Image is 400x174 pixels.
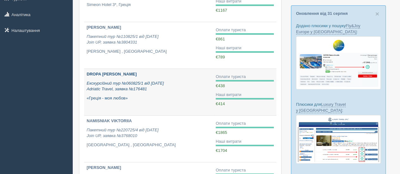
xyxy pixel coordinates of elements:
[87,72,137,76] b: DROPA [PERSON_NAME]
[216,139,274,145] div: Наші витрати
[216,37,225,41] span: €861
[375,10,379,17] button: Close
[87,165,121,170] b: [PERSON_NAME]
[296,101,381,113] p: Плюсики для :
[296,23,381,35] p: Додано плюсики у пошуку :
[296,11,348,16] a: Оновлення від 31 серпня
[296,115,381,164] img: luxury-travel-%D0%BF%D0%BE%D0%B4%D0%B1%D0%BE%D1%80%D0%BA%D0%B0-%D1%81%D1%80%D0%BC-%D0%B4%D0%BB%D1...
[216,27,274,33] div: Оплати туриста
[87,142,211,148] p: [GEOGRAPHIC_DATA] , [GEOGRAPHIC_DATA]
[87,2,211,8] p: Simeon Hotel 3*, Греція
[216,8,227,13] span: €1167
[216,45,274,51] div: Наші витрати
[216,121,274,127] div: Оплати туриста
[296,23,360,34] a: Fly&Joy Europe у [GEOGRAPHIC_DATA]
[87,25,121,30] b: [PERSON_NAME]
[87,95,211,101] p: «Греція - моя любов»
[84,69,213,115] a: DROPA [PERSON_NAME] Екскурсійний тур №060825/1 від [DATE]Adriatic Travel, заявка №176481 «Греція ...
[87,34,158,45] i: Пакетний тур №110825/1 від [DATE] Join UP, заявка №3804331
[84,22,213,69] a: [PERSON_NAME] Пакетний тур №110825/1 від [DATE]Join UP, заявка №3804331 [PERSON_NAME] , [GEOGRAPH...
[216,74,274,80] div: Оплати туриста
[216,101,225,106] span: €414
[87,81,164,92] i: Екскурсійний тур №060825/1 від [DATE] Adriatic Travel, заявка №176481
[296,36,381,89] img: fly-joy-de-proposal-crm-for-travel-agency.png
[87,49,211,55] p: [PERSON_NAME] , [GEOGRAPHIC_DATA]
[216,83,225,88] span: €438
[216,92,274,98] div: Наші витрати
[87,118,132,123] b: NAMISNIAK VIKTORIIA
[216,167,274,173] div: Оплати туриста
[296,102,346,113] a: Luxury Travel у [GEOGRAPHIC_DATA]
[84,116,213,162] a: NAMISNIAK VIKTORIIA Пакетний тур №220725/4 від [DATE]Join UP, заявка №3768010 [GEOGRAPHIC_DATA] ,...
[375,10,379,17] span: ×
[216,130,227,135] span: €1865
[87,128,158,138] i: Пакетний тур №220725/4 від [DATE] Join UP, заявка №3768010
[216,148,227,153] span: €1704
[216,55,225,59] span: €789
